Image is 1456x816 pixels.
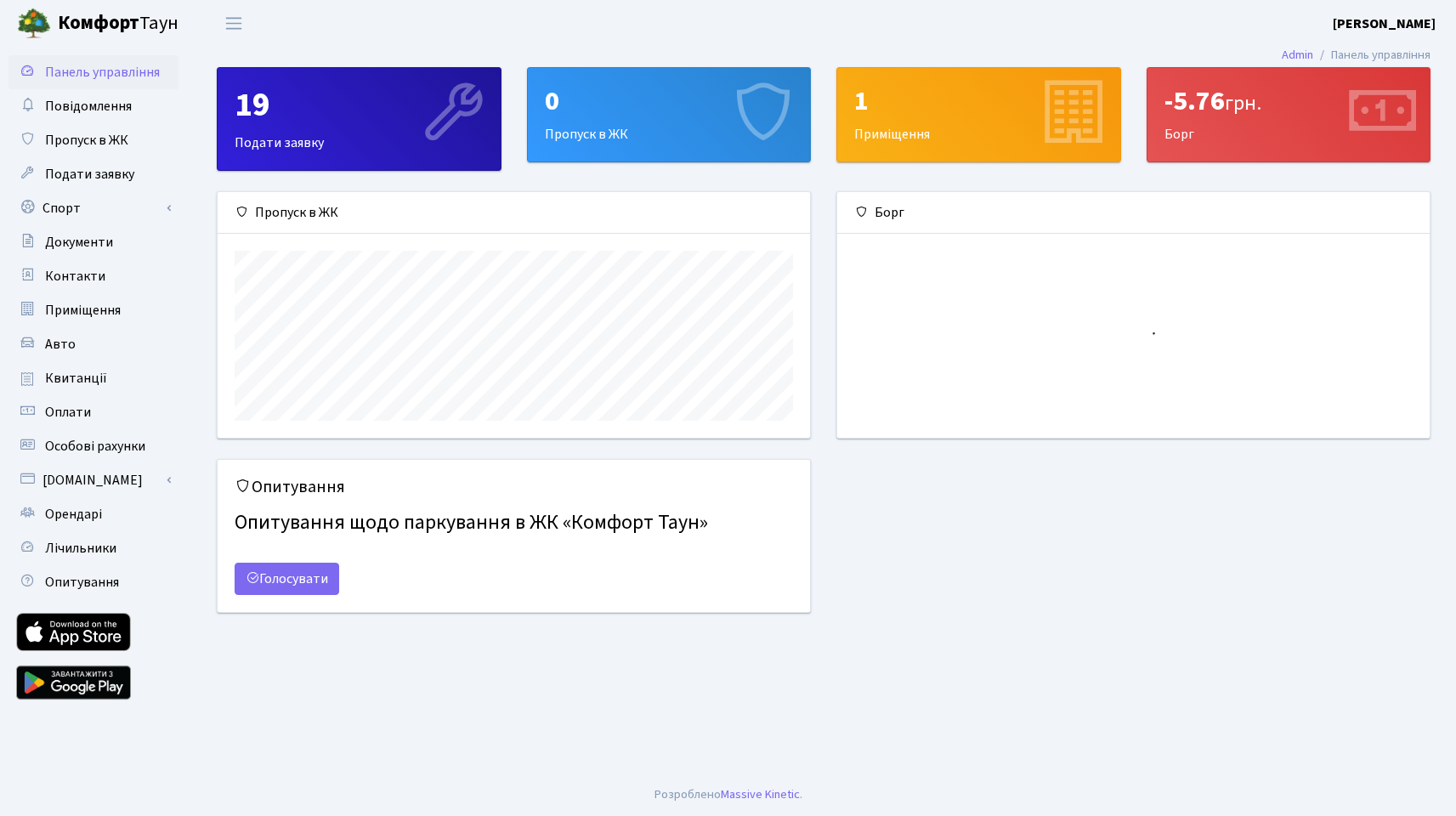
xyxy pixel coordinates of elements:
[45,267,105,286] span: Контакти
[45,301,121,320] span: Приміщення
[1147,68,1431,161] div: Борг
[8,225,178,259] a: Документи
[218,192,810,234] div: Пропуск в ЖК
[528,68,811,161] div: Пропуск в ЖК
[8,191,178,225] a: Спорт
[17,7,51,41] img: logo.png
[545,85,794,117] div: 0
[45,539,116,558] span: Лічильники
[45,165,134,184] span: Подати заявку
[45,97,132,116] span: Повідомлення
[8,531,178,565] a: Лічильники
[654,785,802,804] div: .
[8,259,178,293] a: Контакти
[45,131,128,150] span: Пропуск в ЖК
[58,9,139,37] b: Комфорт
[45,437,145,456] span: Особові рахунки
[45,403,91,422] span: Оплати
[45,335,76,354] span: Авто
[45,369,107,388] span: Квитанції
[837,192,1430,234] div: Борг
[8,55,178,89] a: Панель управління
[8,565,178,599] a: Опитування
[1164,85,1414,117] div: -5.76
[1225,88,1261,118] span: грн.
[45,63,160,82] span: Панель управління
[8,497,178,531] a: Орендарі
[1333,14,1436,34] a: [PERSON_NAME]
[1256,37,1456,73] nav: breadcrumb
[45,233,113,252] span: Документи
[8,89,178,123] a: Повідомлення
[854,85,1103,117] div: 1
[654,785,721,803] a: Розроблено
[1313,46,1431,65] li: Панель управління
[45,505,102,524] span: Орендарі
[235,504,793,542] h4: Опитування щодо паркування в ЖК «Комфорт Таун»
[721,785,800,803] a: Massive Kinetic
[8,157,178,191] a: Подати заявку
[837,68,1120,161] div: Приміщення
[1333,14,1436,33] b: [PERSON_NAME]
[8,463,178,497] a: [DOMAIN_NAME]
[836,67,1121,162] a: 1Приміщення
[8,123,178,157] a: Пропуск в ЖК
[8,361,178,395] a: Квитанції
[218,68,501,170] div: Подати заявку
[235,563,339,595] a: Голосувати
[235,477,793,497] h5: Опитування
[1282,46,1313,64] a: Admin
[8,327,178,361] a: Авто
[8,293,178,327] a: Приміщення
[527,67,812,162] a: 0Пропуск в ЖК
[235,85,484,126] div: 19
[45,573,119,592] span: Опитування
[217,67,501,171] a: 19Подати заявку
[58,9,178,38] span: Таун
[8,429,178,463] a: Особові рахунки
[8,395,178,429] a: Оплати
[212,9,255,37] button: Переключити навігацію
